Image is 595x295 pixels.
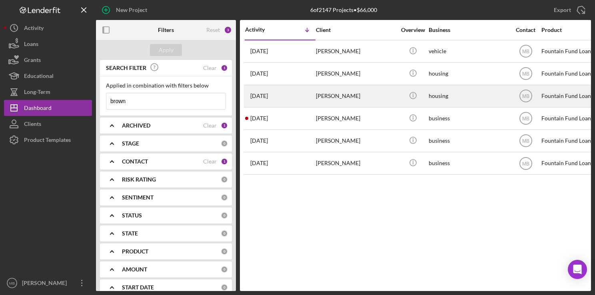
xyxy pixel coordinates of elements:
[221,140,228,147] div: 0
[522,71,529,77] text: MB
[24,52,41,70] div: Grants
[122,194,154,201] b: SENTIMENT
[4,20,92,36] button: Activity
[4,100,92,116] button: Dashboard
[522,94,529,99] text: MB
[310,7,377,13] div: 6 of 2147 Projects • $66,000
[429,108,509,129] div: business
[221,64,228,72] div: 1
[203,65,217,71] div: Clear
[106,82,226,89] div: Applied in combination with filters below
[221,176,228,183] div: 0
[554,2,571,18] div: Export
[250,160,268,166] time: 2024-05-30 15:12
[203,122,217,129] div: Clear
[316,27,396,33] div: Client
[122,158,148,165] b: CONTACT
[250,138,268,144] time: 2024-09-05 02:48
[122,248,148,255] b: PRODUCT
[221,230,228,237] div: 0
[429,41,509,62] div: vehicle
[24,68,54,86] div: Educational
[150,44,182,56] button: Apply
[96,2,155,18] button: New Project
[568,260,587,279] div: Open Intercom Messenger
[122,266,147,273] b: AMOUNT
[245,26,280,33] div: Activity
[159,44,174,56] div: Apply
[398,27,428,33] div: Overview
[116,2,147,18] div: New Project
[122,140,139,147] b: STAGE
[206,27,220,33] div: Reset
[9,281,15,285] text: MB
[4,68,92,84] button: Educational
[24,36,38,54] div: Loans
[221,266,228,273] div: 0
[24,100,52,118] div: Dashboard
[250,70,268,77] time: 2025-02-26 15:20
[221,248,228,255] div: 0
[4,84,92,100] button: Long-Term
[221,122,228,129] div: 1
[316,108,396,129] div: [PERSON_NAME]
[316,130,396,151] div: [PERSON_NAME]
[122,284,154,291] b: START DATE
[522,138,529,144] text: MB
[316,153,396,174] div: [PERSON_NAME]
[221,194,228,201] div: 0
[4,116,92,132] button: Clients
[4,132,92,148] button: Product Templates
[250,93,268,99] time: 2024-11-12 08:54
[511,27,541,33] div: Contact
[522,116,529,122] text: MB
[522,49,529,54] text: MB
[158,27,174,33] b: Filters
[203,158,217,165] div: Clear
[122,212,142,219] b: STATUS
[429,130,509,151] div: business
[429,63,509,84] div: housing
[4,52,92,68] button: Grants
[250,115,268,122] time: 2024-09-27 19:18
[522,161,529,166] text: MB
[24,84,50,102] div: Long-Term
[24,116,41,134] div: Clients
[429,27,509,33] div: Business
[316,41,396,62] div: [PERSON_NAME]
[106,65,146,71] b: SEARCH FILTER
[316,63,396,84] div: [PERSON_NAME]
[122,176,156,183] b: RISK RATING
[250,48,268,54] time: 2025-06-12 06:38
[224,26,232,34] div: 3
[429,153,509,174] div: business
[316,86,396,107] div: [PERSON_NAME]
[546,2,591,18] button: Export
[429,86,509,107] div: housing
[221,284,228,291] div: 0
[122,230,138,237] b: STATE
[122,122,150,129] b: ARCHIVED
[24,132,71,150] div: Product Templates
[20,275,72,293] div: [PERSON_NAME]
[4,275,92,291] button: MB[PERSON_NAME]
[24,20,44,38] div: Activity
[221,158,228,165] div: 1
[221,212,228,219] div: 0
[4,36,92,52] button: Loans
